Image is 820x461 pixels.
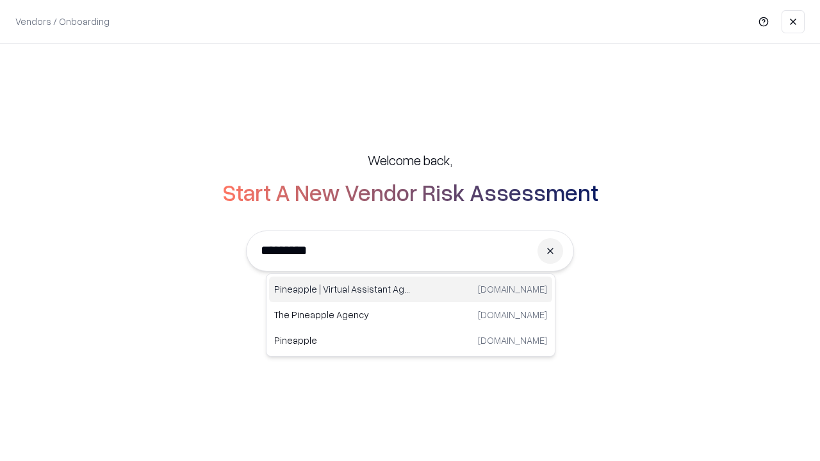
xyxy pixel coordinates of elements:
p: [DOMAIN_NAME] [478,282,547,296]
p: Pineapple [274,334,411,347]
p: The Pineapple Agency [274,308,411,321]
div: Suggestions [266,273,555,357]
h5: Welcome back, [368,151,452,169]
p: [DOMAIN_NAME] [478,334,547,347]
p: [DOMAIN_NAME] [478,308,547,321]
h2: Start A New Vendor Risk Assessment [222,179,598,205]
p: Pineapple | Virtual Assistant Agency [274,282,411,296]
p: Vendors / Onboarding [15,15,110,28]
